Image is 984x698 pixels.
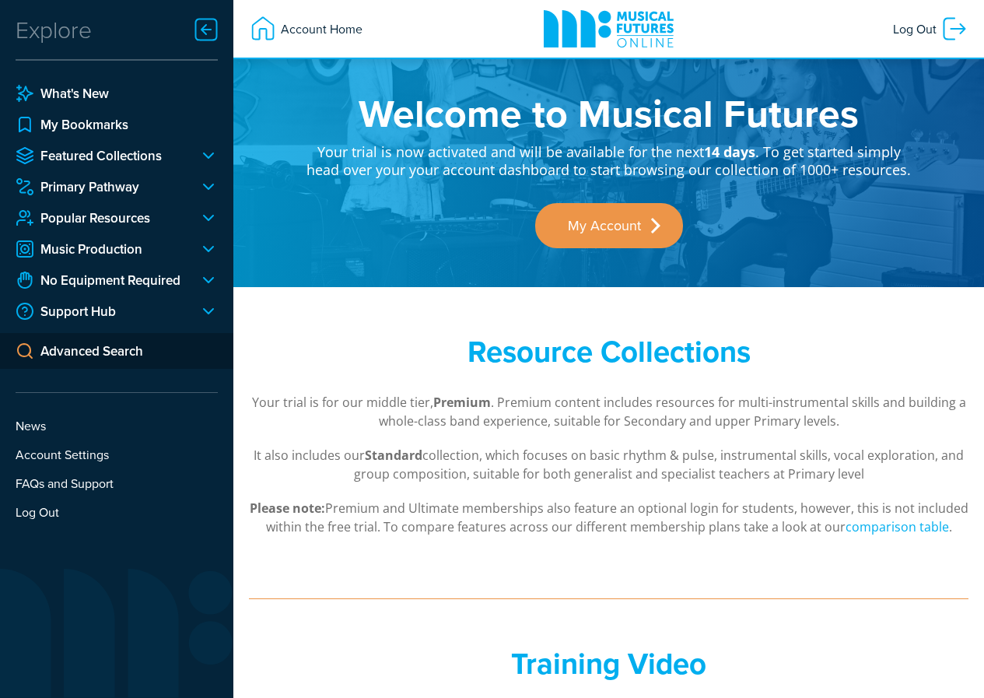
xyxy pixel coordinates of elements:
strong: Standard [365,447,422,464]
a: My Account [535,203,683,248]
p: It also includes our collection, which focuses on basic rhythm & pulse, instrumental skills, voca... [249,446,968,483]
p: Premium and Ultimate memberships also feature an optional login for students, however, this is no... [249,499,968,536]
span: Account Home [277,15,362,43]
a: Log Out [16,503,218,521]
p: Your trial is now activated and will be available for the next . To get started simply head over ... [306,132,912,180]
h2: Training Video [306,646,912,682]
a: Primary Pathway [16,177,187,196]
a: FAQs and Support [16,474,218,493]
a: Account Home [241,7,370,51]
h1: Welcome to Musical Futures [306,93,912,132]
strong: Premium [433,394,491,411]
div: Explore [16,14,92,45]
strong: Please note: [250,500,325,517]
a: Account Settings [16,445,218,464]
a: Featured Collections [16,146,187,165]
strong: 14 days [704,142,755,161]
a: Support Hub [16,302,187,321]
a: Log Out [885,7,976,51]
a: My Bookmarks [16,115,218,134]
a: News [16,416,218,435]
span: Log Out [893,15,940,43]
h2: Resource Collections [306,334,912,370]
a: comparison table [846,518,949,536]
a: No Equipment Required [16,271,187,289]
a: Popular Resources [16,209,187,227]
a: Music Production [16,240,187,258]
p: Your trial is for our middle tier, . Premium content includes resources for multi-instrumental sk... [249,393,968,430]
a: What's New [16,84,218,103]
